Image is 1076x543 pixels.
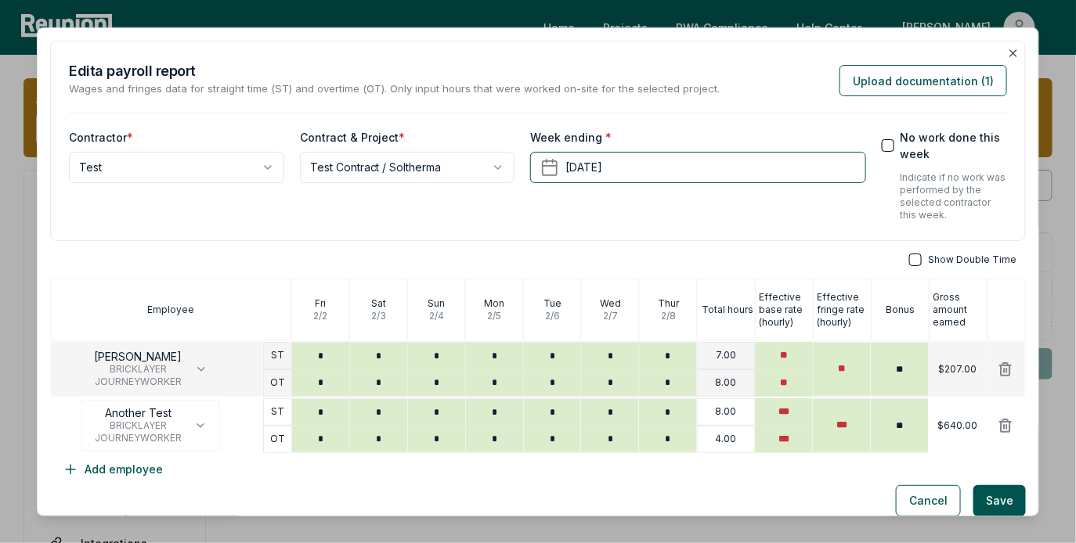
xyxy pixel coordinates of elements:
button: Upload documentation (1) [839,65,1007,96]
p: OT [270,433,285,445]
p: $207.00 [938,363,977,376]
button: [DATE] [530,152,865,183]
p: 2 / 2 [313,310,327,322]
p: Another Test [95,407,182,419]
p: Indicate if no work was performed by the selected contractor this week. [901,171,1007,221]
p: Sat [371,297,386,310]
p: 2 / 7 [603,310,618,322]
span: JOURNEYWORKER [95,376,182,388]
p: Total hours [702,304,753,316]
button: Save [973,485,1026,516]
p: 8.00 [716,376,737,389]
label: Week ending [530,129,612,146]
p: 2 / 6 [545,310,560,322]
p: 2 / 8 [661,310,676,322]
label: Contract & Project [300,129,406,146]
p: Mon [484,297,504,310]
label: No work done this week [901,129,1007,162]
p: 4.00 [716,433,737,445]
p: Thur [658,297,679,310]
span: JOURNEYWORKER [95,432,182,444]
p: [PERSON_NAME] [95,351,182,363]
p: 2 / 5 [487,310,501,322]
p: Bonus [886,304,915,316]
p: Sun [428,297,445,310]
p: Fri [315,297,326,310]
p: ST [271,349,284,361]
p: Effective base rate (hourly) [760,291,813,329]
span: BRICKLAYER [95,363,182,376]
h2: Edit a payroll report [69,60,720,81]
p: Tue [543,297,561,310]
p: Effective fringe rate (hourly) [818,291,871,329]
p: Wed [600,297,621,310]
button: Cancel [896,485,961,516]
p: 8.00 [716,405,737,418]
span: BRICKLAYER [95,419,182,432]
p: Employee [147,304,194,316]
label: Contractor [69,129,133,146]
p: Wages and fringes data for straight time (ST) and overtime (OT). Only input hours that were worke... [69,81,720,97]
p: 2 / 4 [429,310,444,322]
span: Show Double Time [928,254,1016,266]
p: ST [271,405,284,418]
p: 7.00 [716,349,736,361]
p: 2 / 3 [371,310,386,322]
p: OT [270,376,285,389]
button: Add employee [50,454,175,485]
p: Gross amount earned [933,291,987,329]
p: $640.00 [937,419,977,432]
